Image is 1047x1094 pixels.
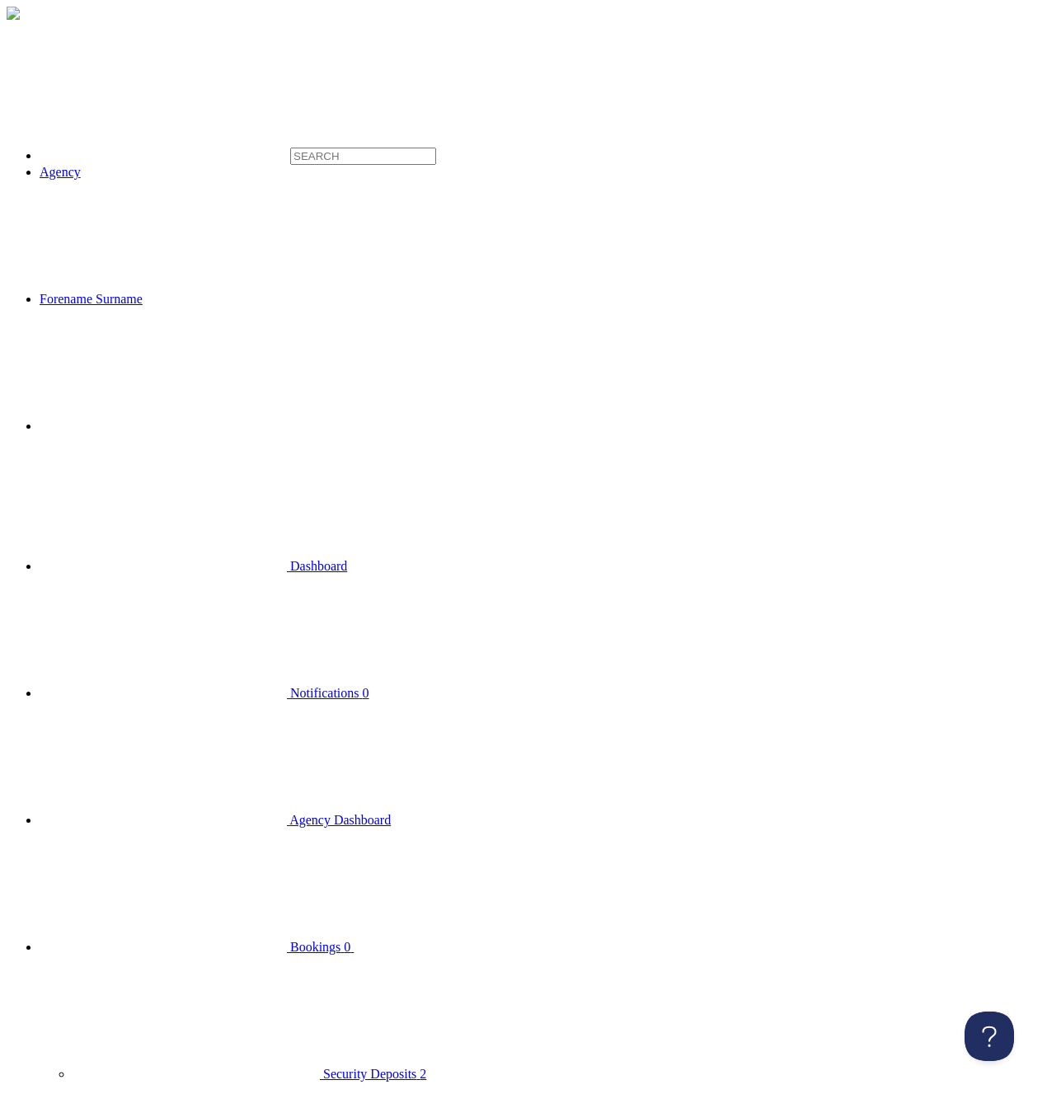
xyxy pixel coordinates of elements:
[40,940,601,954] a: Bookings 0
[420,1067,426,1081] span: 2
[7,7,20,20] img: menu-toggle-4520fedd754c2a8bde71ea2914dd820b131290c2d9d837ca924f0cce6f9668d0.png
[289,813,391,827] span: Agency Dashboard
[40,559,347,573] a: Dashboard
[73,1067,426,1081] a: Security Deposits 2
[290,148,436,165] input: SEARCH
[40,686,369,700] a: Notifications 0
[290,940,340,954] span: Bookings
[290,686,359,700] span: Notifications
[290,559,347,573] span: Dashboard
[40,292,390,306] a: Forename Surname
[323,1067,416,1081] span: Security Deposits
[40,165,81,179] a: Agency
[965,1012,1014,1061] iframe: Toggle Customer Support
[40,813,391,827] a: Agency Dashboard
[344,940,350,954] span: 0
[363,686,369,700] span: 0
